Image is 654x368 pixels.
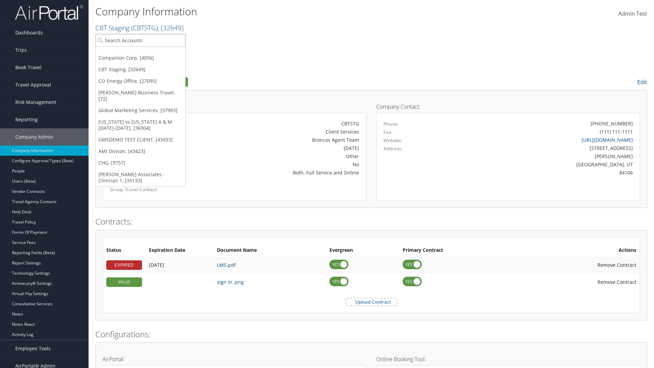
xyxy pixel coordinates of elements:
[384,137,402,144] label: Website:
[384,129,392,136] label: Fax:
[591,275,597,289] i: Remove Contract
[217,262,236,268] a: LMS.pdf
[95,23,184,32] a: CBT Staging
[95,4,463,19] h1: Company Information
[384,145,402,152] label: Address:
[96,116,185,134] a: [US_STATE] vs [US_STATE] A & M [DATE]-[DATE], [36904]
[399,244,513,257] th: Primary Contract
[96,169,185,186] a: [PERSON_NAME] Associates - Clinician 1, [35133]
[95,328,647,340] h2: Configurations:
[15,4,83,20] img: airportal-logo.png
[196,128,359,135] div: Client Services
[15,24,43,41] span: Dashboards
[131,23,158,32] span: ( CBTSTG )
[96,52,185,64] a: Companion Corp, [4056]
[15,128,53,145] span: Company Admin
[158,23,184,32] span: , [ 32649 ]
[96,64,185,75] a: CBT Staging, [32649]
[15,42,27,59] span: Trips
[449,144,633,152] div: [STREET_ADDRESS]
[346,298,396,305] label: Upload Contract
[145,244,214,257] th: Expiration Date
[96,145,185,157] a: AMI Divison, [43423]
[96,105,185,116] a: Global Marketing Services, [37903]
[196,144,359,152] div: [DATE]
[597,279,636,285] span: Remove Contract
[326,244,399,257] th: Evergreen
[149,279,210,285] div: Add/Edit Date
[110,186,186,193] label: Group Travel Contact:
[96,134,185,145] a: GMSDEMO TEST CLIENT, [43433]
[196,161,359,168] div: No
[196,120,359,127] div: CBTSTG
[384,121,399,127] label: Phone:
[618,3,647,25] a: Admin Test
[96,87,185,105] a: [PERSON_NAME] Business Travel, [72]
[214,244,326,257] th: Document Name
[96,34,185,47] input: Search Accounts
[449,153,633,160] div: [PERSON_NAME]
[449,161,633,168] div: [GEOGRAPHIC_DATA], UT
[513,244,640,257] th: Actions
[15,59,42,76] span: Book Travel
[15,340,51,357] span: Employee Tools
[106,260,142,270] div: EXPIRED
[103,244,145,257] th: Status
[597,262,636,268] span: Remove Contract
[103,356,366,362] h4: AirPortal:
[96,157,185,169] a: CHG, [9757]
[376,356,640,362] h4: Online Booking Tool:
[15,76,51,93] span: Travel Approval
[196,136,359,143] div: Broncos Agent Team
[15,111,38,128] span: Reporting
[217,279,244,285] a: sign in .png
[196,169,359,176] div: Both, Full Service and Online
[196,153,359,160] div: Other
[600,128,633,135] div: (111) 111-1111
[106,277,142,287] div: VALID
[376,104,640,109] h4: Company Contact:
[15,94,56,111] span: Risk Management
[591,120,633,127] div: [PHONE_NUMBER]
[149,262,164,268] span: [DATE]
[591,258,597,272] i: Remove Contract
[96,75,185,87] a: CO Energy Office, [27095]
[149,262,210,268] div: Add/Edit Date
[637,78,647,86] a: Edit
[618,10,647,17] span: Admin Test
[449,169,633,176] div: 84106
[95,76,460,88] h2: Company Profile:
[581,137,633,143] a: [URL][DOMAIN_NAME]
[103,104,366,109] h4: Account Details:
[95,216,647,227] h2: Contracts:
